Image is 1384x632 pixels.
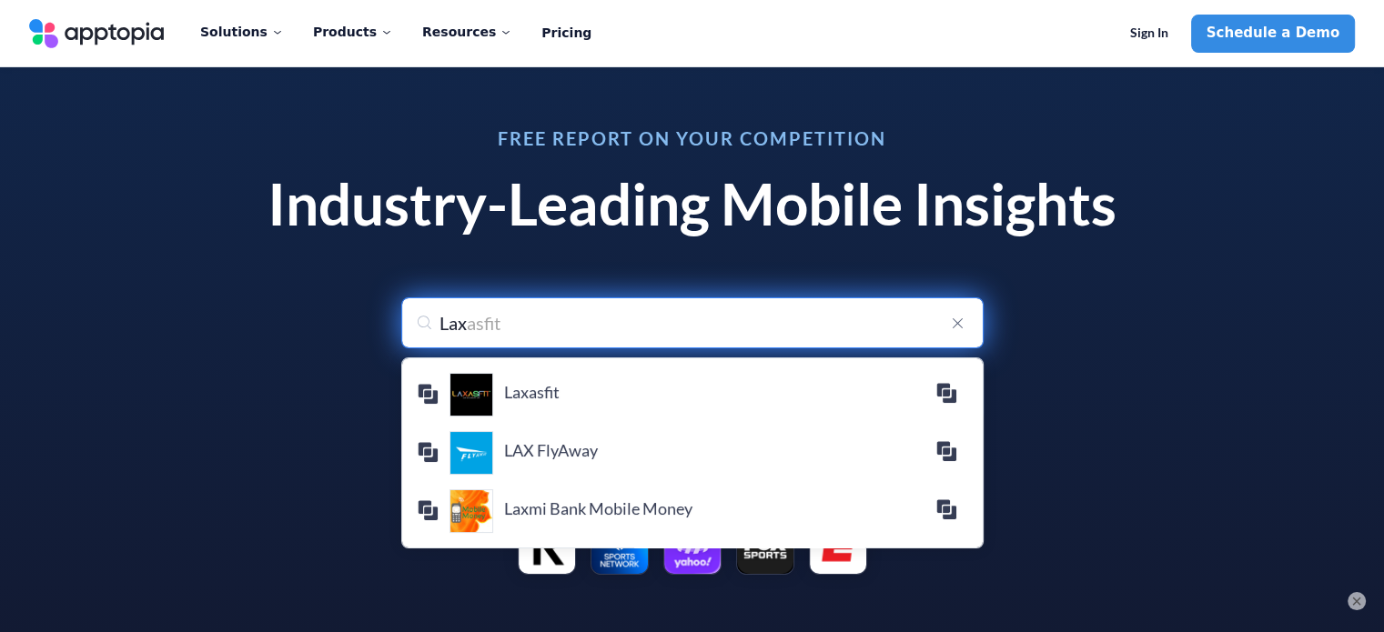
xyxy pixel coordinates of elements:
div: Laxus [450,547,493,591]
p: Run a report on popular apps [247,479,1138,496]
a: Laxus iconLaxus [402,540,983,598]
div: Resources [422,13,512,51]
div: Solutions [200,13,284,51]
h3: Free Report on Your Competition [247,129,1138,147]
a: Sign In [1115,15,1184,53]
h4: Laxmi Bank Mobile Money [504,498,935,518]
img: Laxmi Bank Mobile Money icon [450,489,493,533]
div: Laxmi Bank Mobile Money [450,489,493,533]
img: LAX FlyAway icon [450,431,493,475]
h4: Laxasfit [504,382,935,402]
ul: menu-options [401,357,984,548]
h4: LAX FlyAway [504,440,935,460]
img: Laxasfit icon [450,373,493,416]
a: Laxmi Bank Mobile Money iconLaxmi Bank Mobile Money [402,482,983,540]
div: LAX FlyAway [450,431,493,475]
button: × [1348,592,1366,610]
img: Laxus icon [450,547,493,591]
span: Sign In [1130,25,1168,41]
a: Schedule a Demo [1191,15,1355,53]
a: LAX FlyAway iconLAX FlyAway [402,424,983,482]
div: Products [313,13,393,51]
div: Laxasfit [450,373,493,416]
a: Laxasfit iconLaxasfit [402,366,983,424]
input: Search for your app [401,297,984,348]
a: Pricing [541,15,591,53]
h1: Industry-Leading Mobile Insights [247,169,1138,239]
